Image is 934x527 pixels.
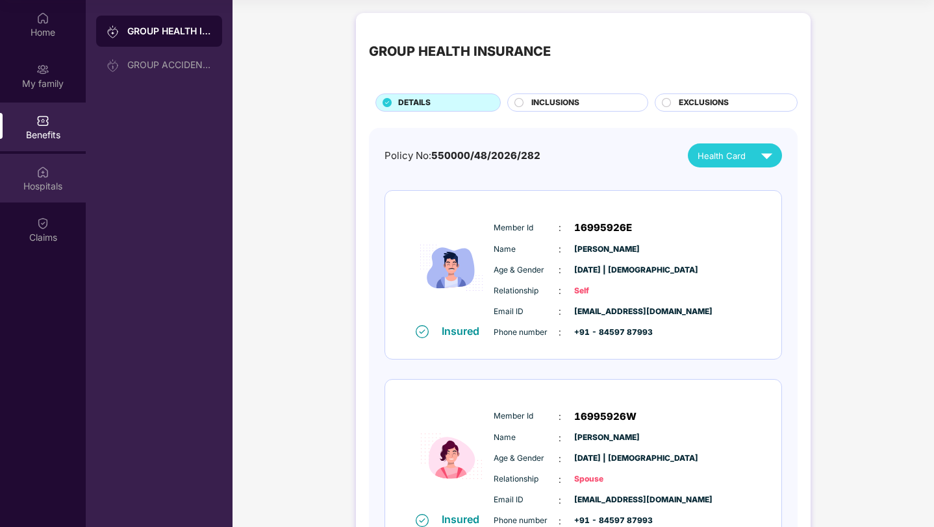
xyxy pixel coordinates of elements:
[559,493,561,508] span: :
[442,325,487,337] div: Insured
[442,513,487,526] div: Insured
[107,59,120,72] img: svg+xml;base64,PHN2ZyB3aWR0aD0iMjAiIGhlaWdodD0iMjAiIHZpZXdCb3g9IjAgMCAyMCAyMCIgZmlsbD0ibm9uZSIgeG...
[531,97,579,109] span: INCLUSIONS
[494,494,559,506] span: Email ID
[574,326,639,339] span: +91 - 84597 87993
[574,494,639,506] span: [EMAIL_ADDRESS][DOMAIN_NAME]
[369,42,551,62] div: GROUP HEALTH INSURANCE
[494,515,559,527] span: Phone number
[494,432,559,444] span: Name
[36,12,49,25] img: svg+xml;base64,PHN2ZyBpZD0iSG9tZSIgeG1sbnM9Imh0dHA6Ly93d3cudzMub3JnLzIwMDAvc3ZnIiB3aWR0aD0iMjAiIG...
[412,212,490,324] img: icon
[412,400,490,513] img: icon
[559,472,561,487] span: :
[574,306,639,318] span: [EMAIL_ADDRESS][DOMAIN_NAME]
[398,97,431,109] span: DETAILS
[574,515,639,527] span: +91 - 84597 87993
[559,325,561,339] span: :
[107,25,120,38] img: svg+xml;base64,PHN2ZyB3aWR0aD0iMjAiIGhlaWdodD0iMjAiIHZpZXdCb3g9IjAgMCAyMCAyMCIgZmlsbD0ibm9uZSIgeG...
[127,60,212,70] div: GROUP ACCIDENTAL INSURANCE
[494,222,559,234] span: Member Id
[574,409,637,424] span: 16995926W
[36,63,49,76] img: svg+xml;base64,PHN2ZyB3aWR0aD0iMjAiIGhlaWdodD0iMjAiIHZpZXdCb3g9IjAgMCAyMCAyMCIgZmlsbD0ibm9uZSIgeG...
[574,432,639,444] span: [PERSON_NAME]
[494,243,559,256] span: Name
[494,285,559,297] span: Relationship
[688,143,782,167] button: Health Card
[559,221,561,235] span: :
[494,306,559,318] span: Email ID
[494,410,559,423] span: Member Id
[574,264,639,276] span: [DATE] | [DEMOGRAPHIC_DATA]
[574,452,639,465] span: [DATE] | [DEMOGRAPHIC_DATA]
[559,431,561,445] span: :
[574,473,639,485] span: Spouse
[127,25,212,38] div: GROUP HEALTH INSURANCE
[559,452,561,466] span: :
[559,304,561,319] span: :
[385,148,540,164] div: Policy No:
[494,452,559,465] span: Age & Gender
[574,285,639,297] span: Self
[494,264,559,276] span: Age & Gender
[494,473,559,485] span: Relationship
[494,326,559,339] span: Phone number
[559,410,561,424] span: :
[416,514,429,527] img: svg+xml;base64,PHN2ZyB4bWxucz0iaHR0cDovL3d3dy53My5vcmcvMjAwMC9zdmciIHdpZHRoPSIxNiIgaGVpZ2h0PSIxNi...
[755,144,778,167] img: svg+xml;base64,PHN2ZyB4bWxucz0iaHR0cDovL3d3dy53My5vcmcvMjAwMC9zdmciIHZpZXdCb3g9IjAgMCAyNCAyNCIgd2...
[431,149,540,162] span: 550000/48/2026/282
[36,114,49,127] img: svg+xml;base64,PHN2ZyBpZD0iQmVuZWZpdHMiIHhtbG5zPSJodHRwOi8vd3d3LnczLm9yZy8yMDAwL3N2ZyIgd2lkdGg9Ij...
[559,242,561,256] span: :
[416,325,429,338] img: svg+xml;base64,PHN2ZyB4bWxucz0iaHR0cDovL3d3dy53My5vcmcvMjAwMC9zdmciIHdpZHRoPSIxNiIgaGVpZ2h0PSIxNi...
[559,263,561,277] span: :
[679,97,729,109] span: EXCLUSIONS
[36,165,49,178] img: svg+xml;base64,PHN2ZyBpZD0iSG9zcGl0YWxzIiB4bWxucz0iaHR0cDovL3d3dy53My5vcmcvMjAwMC9zdmciIHdpZHRoPS...
[36,217,49,230] img: svg+xml;base64,PHN2ZyBpZD0iQ2xhaW0iIHhtbG5zPSJodHRwOi8vd3d3LnczLm9yZy8yMDAwL3N2ZyIgd2lkdGg9IjIwIi...
[559,284,561,298] span: :
[574,220,632,236] span: 16995926E
[574,243,639,256] span: [PERSON_NAME]
[698,149,746,162] span: Health Card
